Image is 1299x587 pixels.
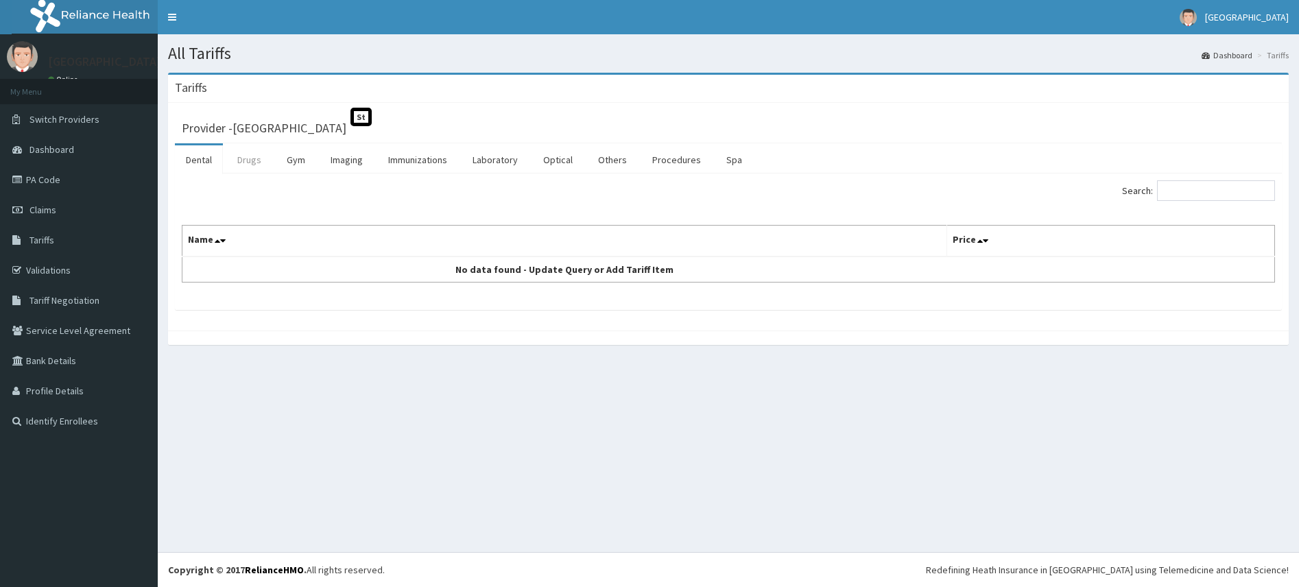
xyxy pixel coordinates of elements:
[175,145,223,174] a: Dental
[182,226,947,257] th: Name
[182,122,346,134] h3: Provider - [GEOGRAPHIC_DATA]
[1157,180,1275,201] input: Search:
[7,41,38,72] img: User Image
[245,564,304,576] a: RelianceHMO
[276,145,316,174] a: Gym
[715,145,753,174] a: Spa
[320,145,374,174] a: Imaging
[641,145,712,174] a: Procedures
[29,294,99,307] span: Tariff Negotiation
[532,145,584,174] a: Optical
[29,143,74,156] span: Dashboard
[168,564,307,576] strong: Copyright © 2017 .
[1254,49,1289,61] li: Tariffs
[377,145,458,174] a: Immunizations
[158,552,1299,587] footer: All rights reserved.
[1122,180,1275,201] label: Search:
[1202,49,1252,61] a: Dashboard
[29,113,99,125] span: Switch Providers
[29,204,56,216] span: Claims
[462,145,529,174] a: Laboratory
[1205,11,1289,23] span: [GEOGRAPHIC_DATA]
[29,234,54,246] span: Tariffs
[175,82,207,94] h3: Tariffs
[226,145,272,174] a: Drugs
[947,226,1275,257] th: Price
[587,145,638,174] a: Others
[926,563,1289,577] div: Redefining Heath Insurance in [GEOGRAPHIC_DATA] using Telemedicine and Data Science!
[1180,9,1197,26] img: User Image
[182,256,947,283] td: No data found - Update Query or Add Tariff Item
[350,108,372,126] span: St
[48,75,81,84] a: Online
[168,45,1289,62] h1: All Tariffs
[48,56,161,68] p: [GEOGRAPHIC_DATA]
